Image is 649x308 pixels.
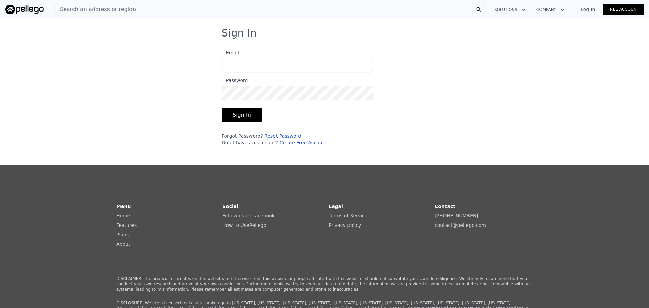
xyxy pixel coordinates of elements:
input: Email [222,58,373,72]
a: Reset Password [264,133,301,139]
a: Plans [116,232,129,237]
a: [PHONE_NUMBER] [435,213,478,218]
span: Search an address or region [54,5,136,14]
button: Company [531,4,570,16]
button: Solutions [489,4,531,16]
input: Password [222,86,373,100]
a: Free Account [603,4,644,15]
a: About [116,241,130,247]
a: Features [116,222,137,228]
a: How to UsePellego [222,222,266,228]
strong: Contact [435,204,455,209]
a: Create Free Account [279,140,327,145]
strong: Menu [116,204,131,209]
a: Terms of Service [329,213,367,218]
button: Sign In [222,108,262,122]
a: Privacy policy [329,222,361,228]
span: Password [222,78,248,83]
a: contact@pellego.com [435,222,486,228]
a: Home [116,213,130,218]
a: Log In [573,6,603,13]
strong: Social [222,204,238,209]
div: Forgot Password? Don't have an account? [222,133,373,146]
strong: Legal [329,204,343,209]
img: Pellego [5,5,44,14]
p: DISCLAIMER: The financial estimates on this website, or otherwise from this website or people aff... [116,276,533,292]
h3: Sign In [222,27,427,39]
span: Email [222,50,239,55]
a: Follow us on facebook [222,213,275,218]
